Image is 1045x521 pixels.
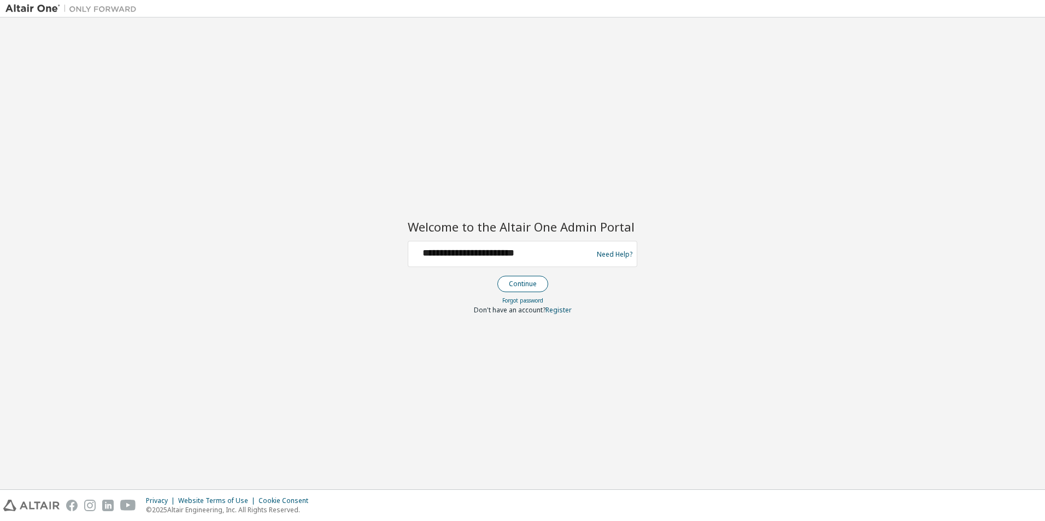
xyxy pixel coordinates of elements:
img: Altair One [5,3,142,14]
p: © 2025 Altair Engineering, Inc. All Rights Reserved. [146,505,315,514]
div: Cookie Consent [259,496,315,505]
img: instagram.svg [84,500,96,511]
img: linkedin.svg [102,500,114,511]
a: Register [545,305,572,315]
h2: Welcome to the Altair One Admin Portal [408,219,637,234]
img: facebook.svg [66,500,78,511]
div: Privacy [146,496,178,505]
a: Need Help? [597,254,632,254]
span: Don't have an account? [474,305,545,315]
a: Forgot password [502,297,543,304]
button: Continue [497,276,548,292]
div: Website Terms of Use [178,496,259,505]
img: altair_logo.svg [3,500,60,511]
img: youtube.svg [120,500,136,511]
